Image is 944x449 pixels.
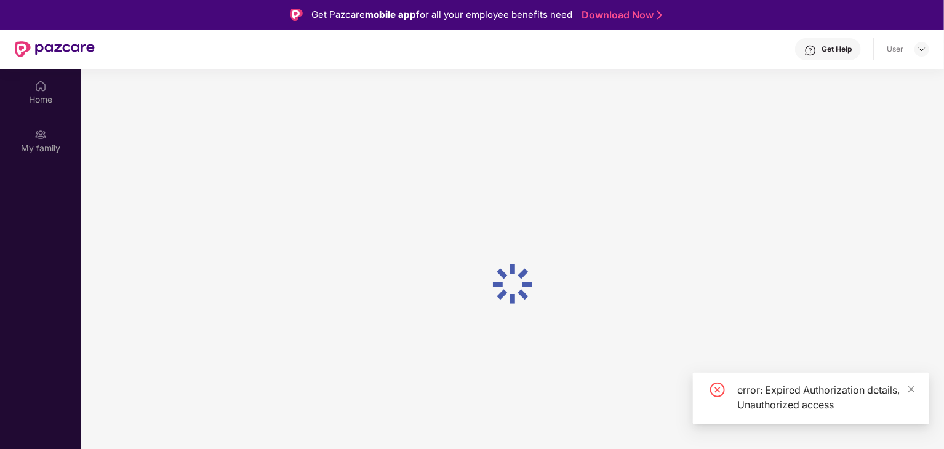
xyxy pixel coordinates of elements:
span: close-circle [710,383,725,397]
img: Logo [290,9,303,21]
img: New Pazcare Logo [15,41,95,57]
img: svg+xml;base64,PHN2ZyBpZD0iRHJvcGRvd24tMzJ4MzIiIHhtbG5zPSJodHRwOi8vd3d3LnczLm9yZy8yMDAwL3N2ZyIgd2... [917,44,927,54]
img: Stroke [657,9,662,22]
span: close [907,385,916,394]
img: svg+xml;base64,PHN2ZyBpZD0iSGVscC0zMngzMiIgeG1sbnM9Imh0dHA6Ly93d3cudzMub3JnLzIwMDAvc3ZnIiB3aWR0aD... [804,44,817,57]
a: Download Now [582,9,658,22]
div: Get Pazcare for all your employee benefits need [311,7,572,22]
img: svg+xml;base64,PHN2ZyB3aWR0aD0iMjAiIGhlaWdodD0iMjAiIHZpZXdCb3g9IjAgMCAyMCAyMCIgZmlsbD0ibm9uZSIgeG... [34,129,47,141]
img: svg+xml;base64,PHN2ZyBpZD0iSG9tZSIgeG1sbnM9Imh0dHA6Ly93d3cudzMub3JnLzIwMDAvc3ZnIiB3aWR0aD0iMjAiIG... [34,80,47,92]
div: error: Expired Authorization details, Unauthorized access [737,383,914,412]
div: Get Help [822,44,852,54]
div: User [887,44,903,54]
strong: mobile app [365,9,416,20]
